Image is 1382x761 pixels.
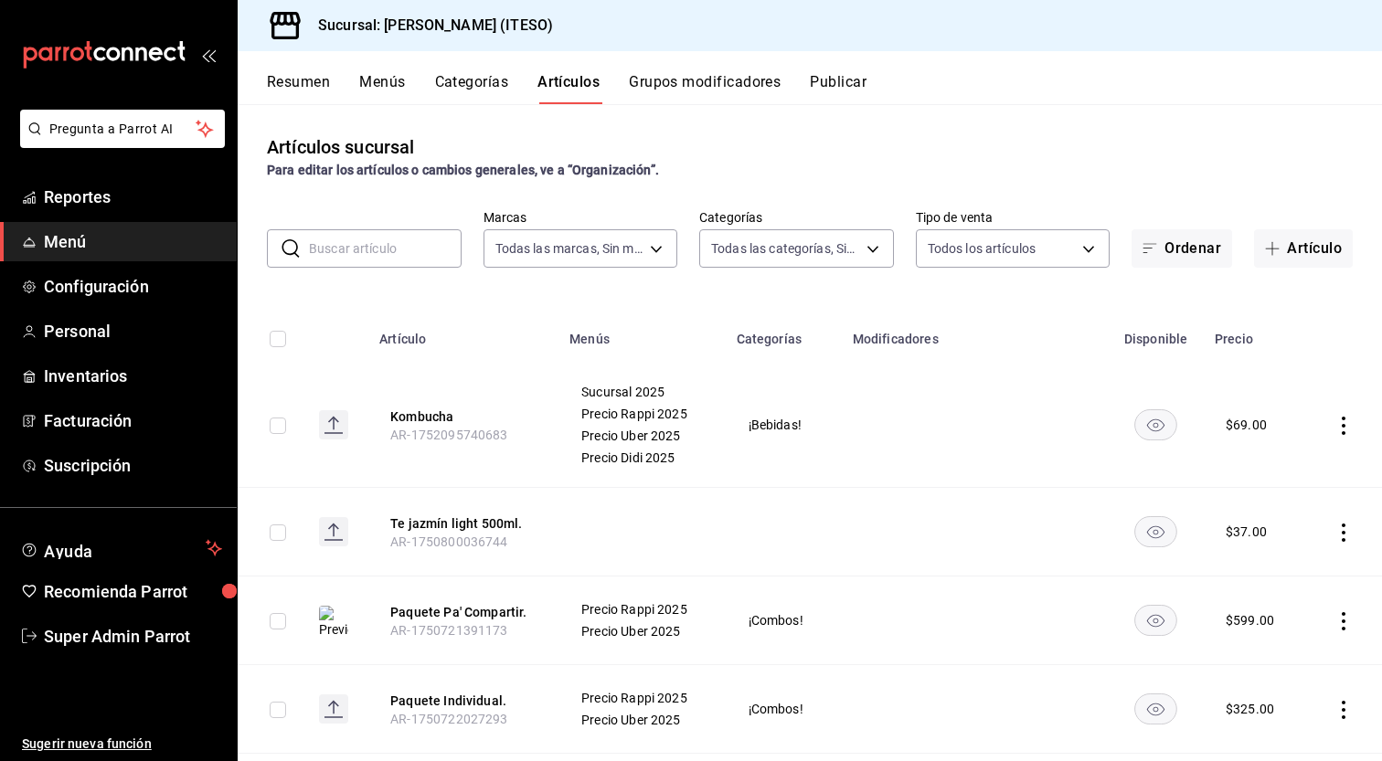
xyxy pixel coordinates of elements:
button: actions [1334,612,1353,630]
span: Sucursal 2025 [581,386,702,398]
th: Categorías [726,304,842,363]
button: open_drawer_menu [201,48,216,62]
button: edit-product-location [390,692,537,710]
span: Precio Uber 2025 [581,713,702,726]
th: Precio [1204,304,1305,363]
button: Publicar [810,73,866,104]
span: Configuración [44,274,222,299]
div: $ 37.00 [1226,523,1267,541]
button: availability-product [1134,409,1177,440]
span: ¡Combos! [749,614,819,627]
span: Precio Rappi 2025 [581,407,702,420]
button: actions [1334,417,1353,435]
span: Sugerir nueva función [22,735,222,754]
span: Menú [44,229,222,254]
button: edit-product-location [390,514,537,533]
span: Precio Uber 2025 [581,625,702,638]
div: $ 69.00 [1226,416,1267,434]
label: Tipo de venta [916,211,1111,224]
div: $ 325.00 [1226,700,1274,718]
button: Grupos modificadores [629,73,781,104]
span: Suscripción [44,453,222,478]
button: edit-product-location [390,603,537,621]
button: availability-product [1134,605,1177,636]
input: Buscar artículo [309,230,462,267]
button: availability-product [1134,693,1177,724]
img: Preview [319,606,348,639]
span: AR-1752095740683 [390,428,507,442]
div: $ 599.00 [1226,611,1274,629]
span: AR-1750721391173 [390,623,507,638]
label: Marcas [484,211,678,224]
button: Artículo [1254,229,1353,268]
button: Menús [359,73,405,104]
span: Todos los artículos [928,239,1036,258]
span: Super Admin Parrot [44,624,222,649]
div: navigation tabs [267,73,1382,104]
th: Artículo [368,304,558,363]
button: actions [1334,701,1353,719]
th: Menús [558,304,725,363]
span: Precio Rappi 2025 [581,692,702,704]
span: ¡Bebidas! [749,418,819,431]
span: AR-1750800036744 [390,534,507,549]
span: Todas las marcas, Sin marca [495,239,644,258]
button: Pregunta a Parrot AI [20,110,225,148]
th: Disponible [1108,304,1204,363]
label: Categorías [699,211,894,224]
span: Ayuda [44,537,198,559]
span: Precio Uber 2025 [581,429,702,442]
button: Resumen [267,73,330,104]
button: Artículos [537,73,600,104]
h3: Sucursal: [PERSON_NAME] (ITESO) [303,15,553,37]
span: Precio Rappi 2025 [581,603,702,616]
span: Precio Didi 2025 [581,451,702,464]
div: Artículos sucursal [267,133,414,161]
span: Recomienda Parrot [44,579,222,604]
button: availability-product [1134,516,1177,547]
button: actions [1334,523,1353,542]
button: Ordenar [1132,229,1232,268]
button: Categorías [435,73,509,104]
span: ¡Combos! [749,703,819,715]
strong: Para editar los artículos o cambios generales, ve a “Organización”. [267,163,659,177]
th: Modificadores [842,304,1109,363]
span: Pregunta a Parrot AI [49,120,197,139]
span: Inventarios [44,364,222,388]
span: Todas las categorías, Sin categoría [711,239,860,258]
a: Pregunta a Parrot AI [13,132,225,152]
span: Reportes [44,185,222,209]
button: edit-product-location [390,407,537,426]
span: AR-1750722027293 [390,712,507,726]
span: Facturación [44,408,222,433]
span: Personal [44,319,222,344]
